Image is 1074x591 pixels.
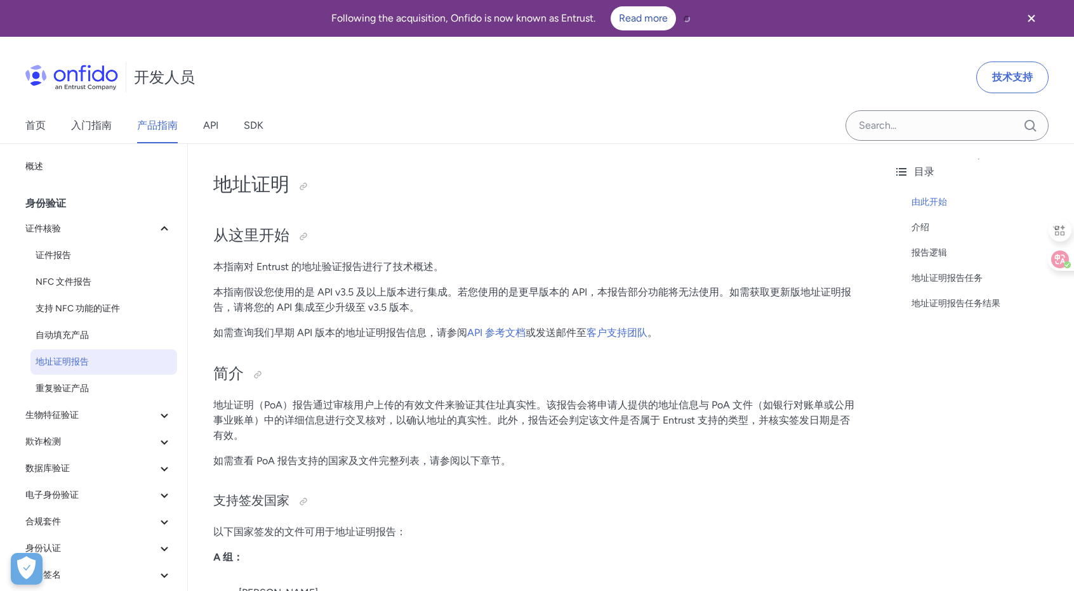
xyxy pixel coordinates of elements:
font: 开发人员 [134,68,195,86]
font: 从这里开始 [213,226,289,244]
a: 由此开始 [912,195,1064,210]
font: 入门指南 [71,119,112,131]
font: 自动填充产品 [36,330,89,341]
font: 地址证明 [213,172,289,196]
font: 地址证明报告任务 [912,273,983,283]
a: 地址证明报告任务结果 [912,296,1064,311]
button: 合规套件 [20,509,177,535]
a: NFC 文件报告 [30,270,177,295]
a: 入门指南 [71,108,112,143]
font: 地址证明报告任务结果 [912,298,1000,309]
a: 证件报告 [30,243,177,268]
a: 概述 [20,154,177,179]
font: SDK [244,119,263,131]
font: 报告逻辑 [912,247,947,258]
font: 目录 [914,166,934,178]
font: 欺诈检测 [25,436,61,447]
a: 支持 NFC 功能的证件 [30,296,177,321]
a: 自动填充产品 [30,323,177,348]
font: 数据库验证 [25,463,70,474]
font: 如需查看 PoA 报告支持的国家及文件完整列表，请参阅以下章节。 [213,455,511,467]
button: 电子签名 [20,562,177,588]
svg: Close banner [1024,11,1039,26]
font: 技术支持 [992,71,1033,83]
a: 地址证明报告 [30,349,177,375]
font: 地址证明报告 [36,356,89,367]
font: 地址证明（PoA）报告通过审核用户上传的有效文件来验证其住址真实性。该报告会将申请人提供的地址信息与 PoA 文件（如银行对账单或公用事业账单）中的详细信息进行交叉核对，以确认地址的真实性。此外... [213,399,854,441]
button: 欺诈检测 [20,429,177,455]
font: 电子身份验证 [25,490,79,500]
a: 重复验证产品 [30,376,177,401]
a: 首页 [25,108,46,143]
font: 由此开始 [912,197,947,207]
font: 支持签发国家 [213,493,289,508]
input: Onfido search input field [845,110,1049,141]
font: 生物特征验证 [25,410,79,420]
font: 如需查询我们早期 API 版本的地址证明报告信息，请参阅 或发送邮件至 。 [213,327,658,339]
button: 证件核验 [20,216,177,242]
font: 简介 [213,364,244,382]
button: 数据库验证 [20,456,177,481]
font: 本指南对 Entrust 的地址验证报告进行了技术概述。 [213,261,444,273]
a: API 参考文档 [467,327,526,339]
a: 技术支持 [976,62,1049,93]
font: 身份验证 [25,197,66,209]
button: 身份认证 [20,536,177,561]
font: 首页 [25,119,46,131]
button: Close banner [1008,3,1055,34]
font: 产品指南 [137,119,178,131]
a: 地址证明报告任务 [912,271,1064,286]
img: Onfido Logo [25,65,118,90]
div: Following the acquisition, Onfido is now known as Entrust. [15,6,1008,30]
font: 电子签名 [25,569,61,580]
a: SDK [244,108,263,143]
button: Open Preferences [11,553,43,585]
button: 电子身份验证 [20,483,177,508]
font: 概述 [25,161,43,172]
a: 介绍 [912,220,1064,235]
button: 生物特征验证 [20,403,177,428]
a: 产品指南 [137,108,178,143]
a: API [203,108,218,143]
font: 重复验证产品 [36,383,89,394]
font: NFC 文件报告 [36,276,91,287]
div: Cookie Preferences [11,553,43,585]
font: 证件核验 [25,223,61,234]
font: A 组： [213,551,243,563]
font: 支持 NFC 功能的证件 [36,303,120,314]
a: 客户支持团队 [587,327,647,339]
font: 以下国家签发的文件可用于地址证明报告： [213,526,406,538]
font: 本指南假设您使用的是 API v3.5 及以上版本进行集成。若您使用的是更早版本的 API，本报告部分功能将无法使用。如需获取更新版地址证明报告，请将您的 API 集成至少升级至 v3.5 版本。 [213,286,851,313]
font: 合规套件 [25,516,61,527]
font: 证件报告 [36,250,71,261]
a: 报告逻辑 [912,245,1064,261]
a: Read more [611,6,676,30]
font: 介绍 [912,222,929,233]
font: 身份认证 [25,543,61,554]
